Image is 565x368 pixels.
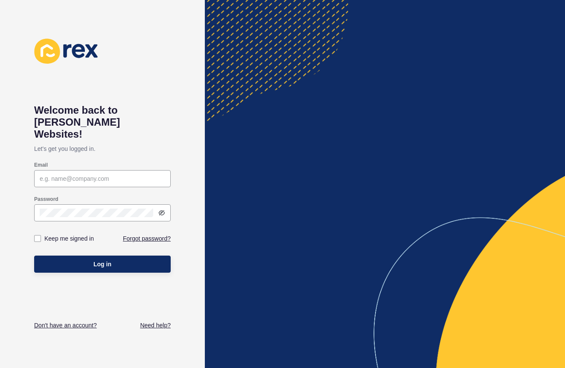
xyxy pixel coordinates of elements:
label: Password [34,196,58,203]
label: Keep me signed in [44,234,94,243]
button: Log in [34,256,171,273]
h1: Welcome back to [PERSON_NAME] Websites! [34,104,171,140]
a: Forgot password? [123,234,171,243]
label: Email [34,162,48,168]
span: Log in [93,260,111,268]
p: Let's get you logged in. [34,140,171,157]
a: Need help? [140,321,171,330]
a: Don't have an account? [34,321,97,330]
input: e.g. name@company.com [40,174,165,183]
